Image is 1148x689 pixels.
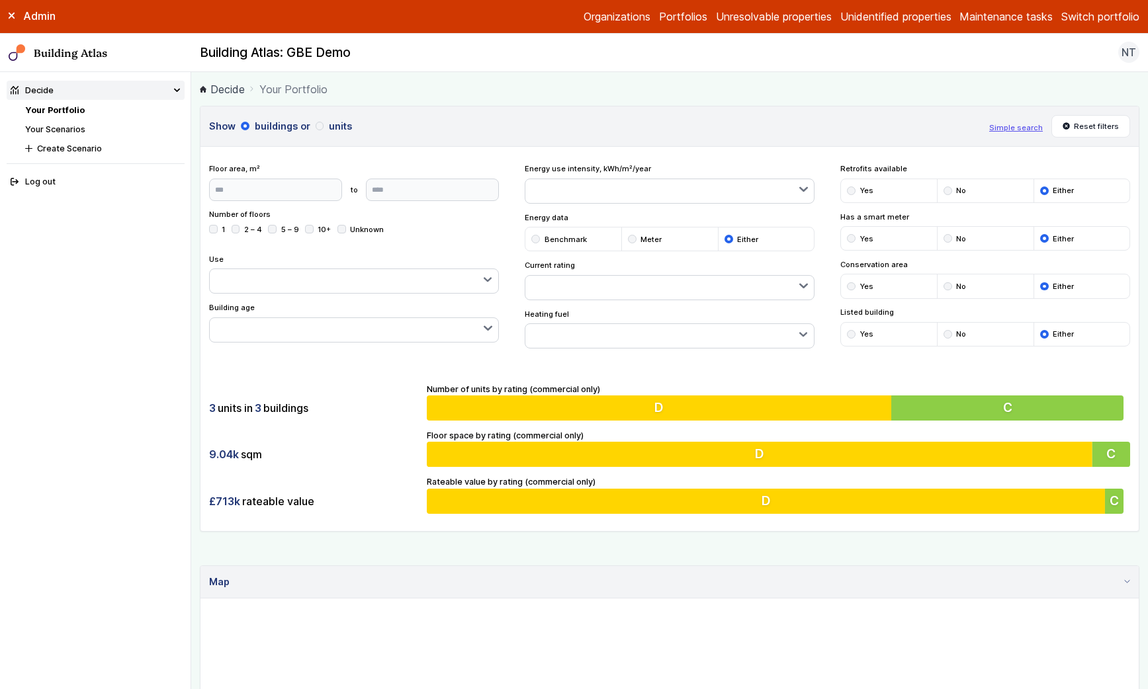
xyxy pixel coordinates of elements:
[1122,44,1136,60] span: NT
[840,307,1131,317] span: Listed building
[840,212,1131,222] span: Has a smart meter
[209,179,500,201] form: to
[209,494,240,508] span: £713k
[525,212,815,252] div: Energy data
[11,84,54,97] div: Decide
[427,442,1093,467] button: D
[659,9,707,24] a: Portfolios
[209,447,239,462] span: 9.04k
[1116,493,1126,508] span: C
[525,260,815,300] div: Current rating
[9,44,26,61] img: main-0bbd2752.svg
[21,139,185,158] button: Create Scenario
[209,302,500,343] div: Building age
[1107,446,1116,462] span: C
[840,163,1131,174] span: Retrofits available
[7,173,185,192] button: Log out
[427,395,896,421] button: D
[525,309,815,349] div: Heating fuel
[209,489,418,514] div: rateable value
[1008,399,1018,415] span: C
[200,81,245,97] a: Decide
[200,566,1139,598] summary: Map
[209,254,500,294] div: Use
[959,9,1053,24] a: Maintenance tasks
[1092,442,1130,467] button: C
[209,209,500,245] div: Number of floors
[427,429,1131,467] div: Floor space by rating (commercial only)
[584,9,650,24] a: Organizations
[764,493,773,508] span: D
[25,124,85,134] a: Your Scenarios
[525,163,815,204] div: Energy use intensity, kWh/m²/year
[25,105,85,115] a: Your Portfolio
[209,395,418,421] div: units in buildings
[259,81,328,97] span: Your Portfolio
[989,122,1043,133] button: Simple search
[427,489,1112,514] button: D
[840,9,951,24] a: Unidentified properties
[896,395,1131,421] button: C
[209,119,981,134] h3: Show
[427,383,1131,421] div: Number of units by rating (commercial only)
[755,446,764,462] span: D
[209,401,216,415] span: 3
[656,399,666,415] span: D
[200,44,351,61] h2: Building Atlas: GBE Demo
[1061,9,1139,24] button: Switch portfolio
[1051,115,1131,138] button: Reset filters
[840,259,1131,270] span: Conservation area
[7,81,185,100] summary: Decide
[427,475,1131,514] div: Rateable value by rating (commercial only)
[1118,42,1139,63] button: NT
[1112,489,1130,514] button: C
[209,163,500,200] div: Floor area, m²
[255,401,261,415] span: 3
[209,442,418,467] div: sqm
[716,9,832,24] a: Unresolvable properties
